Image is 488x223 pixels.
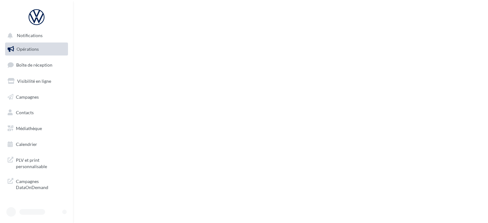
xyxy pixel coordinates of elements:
span: Notifications [17,33,43,38]
span: Opérations [17,46,39,52]
a: Contacts [4,106,69,119]
a: Médiathèque [4,122,69,135]
a: Visibilité en ligne [4,75,69,88]
span: Boîte de réception [16,62,52,68]
span: Campagnes [16,94,39,99]
span: Campagnes DataOnDemand [16,177,65,191]
a: Boîte de réception [4,58,69,72]
span: Calendrier [16,141,37,147]
span: PLV et print personnalisable [16,156,65,169]
a: Campagnes DataOnDemand [4,174,69,193]
a: PLV et print personnalisable [4,153,69,172]
span: Médiathèque [16,126,42,131]
span: Contacts [16,110,34,115]
a: Opérations [4,43,69,56]
a: Calendrier [4,138,69,151]
a: Campagnes [4,90,69,104]
span: Visibilité en ligne [17,78,51,84]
